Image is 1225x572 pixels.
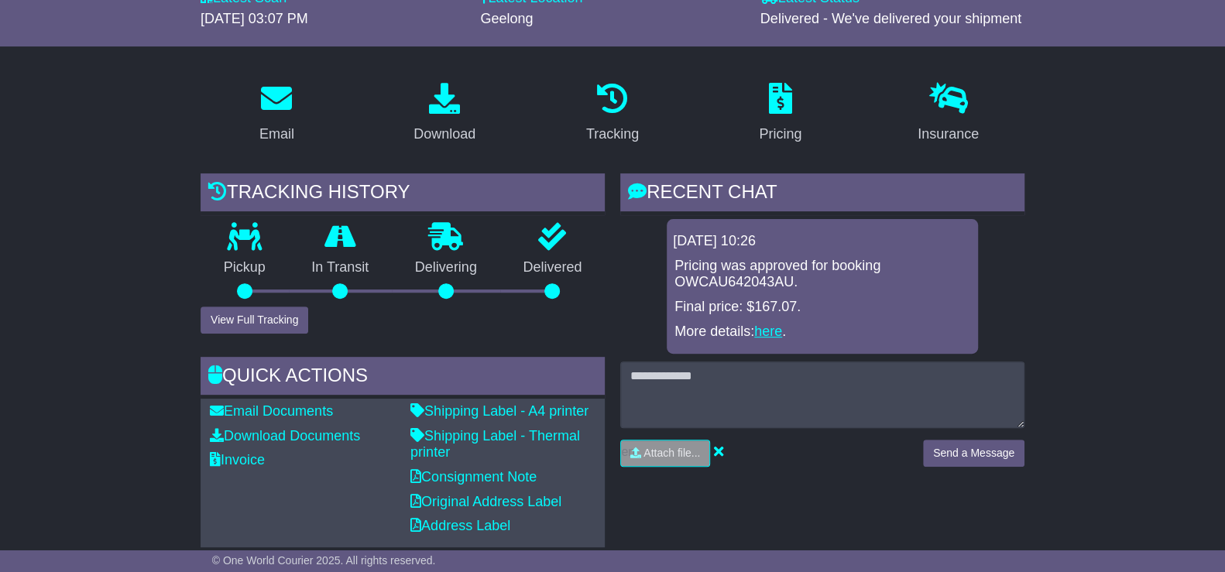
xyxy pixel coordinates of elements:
[212,554,436,567] span: © One World Courier 2025. All rights reserved.
[413,124,475,145] div: Download
[576,77,649,150] a: Tracking
[674,299,970,316] p: Final price: $167.07.
[403,77,486,150] a: Download
[918,124,979,145] div: Insurance
[749,77,812,150] a: Pricing
[259,124,294,145] div: Email
[410,494,561,509] a: Original Address Label
[210,452,265,468] a: Invoice
[760,11,1021,26] span: Delivered - We've delivered your shipment
[201,307,308,334] button: View Full Tracking
[759,124,801,145] div: Pricing
[480,11,533,26] span: Geelong
[674,258,970,291] p: Pricing was approved for booking OWCAU642043AU.
[249,77,304,150] a: Email
[586,124,639,145] div: Tracking
[201,259,289,276] p: Pickup
[392,259,500,276] p: Delivering
[410,469,537,485] a: Consignment Note
[674,324,970,341] p: More details: .
[410,428,580,461] a: Shipping Label - Thermal printer
[201,173,605,215] div: Tracking history
[210,403,333,419] a: Email Documents
[673,233,972,250] div: [DATE] 10:26
[201,11,308,26] span: [DATE] 03:07 PM
[754,324,782,339] a: here
[210,428,360,444] a: Download Documents
[500,259,606,276] p: Delivered
[410,403,588,419] a: Shipping Label - A4 printer
[289,259,393,276] p: In Transit
[620,173,1024,215] div: RECENT CHAT
[923,440,1024,467] button: Send a Message
[410,518,510,533] a: Address Label
[908,77,989,150] a: Insurance
[201,357,605,399] div: Quick Actions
